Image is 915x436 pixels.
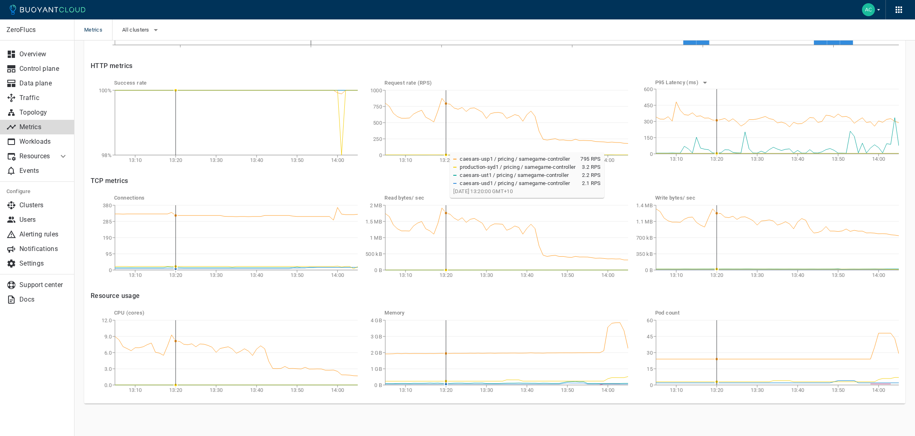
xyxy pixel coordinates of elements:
tspan: 13:50 [561,157,574,163]
tspan: 100% [99,87,112,94]
tspan: 285 [103,219,112,225]
tspan: 13:40 [520,272,534,278]
tspan: 2 MB [370,202,382,208]
tspan: 13:10 [129,272,142,278]
p: Metrics [19,123,68,131]
tspan: 14:00 [872,156,885,162]
tspan: 13:10 [399,272,412,278]
tspan: 6.0 [104,350,112,356]
tspan: 9.0 [104,334,112,340]
tspan: 0 [109,267,112,273]
h5: Read bytes / sec [384,195,628,201]
tspan: 13:40 [791,156,804,162]
tspan: 13:20 [169,157,183,163]
tspan: 13:30 [480,272,493,278]
span: All clusters [122,27,151,33]
tspan: 500 kB [366,251,382,257]
h5: P95 Latency (ms) [655,79,700,86]
span: Metrics [84,19,112,40]
p: ZeroFlucs [6,26,68,34]
tspan: 750 [373,104,382,110]
tspan: 13:40 [791,387,804,393]
tspan: 13:50 [831,272,845,278]
tspan: 13:50 [561,387,574,393]
tspan: 13:30 [480,387,493,393]
button: P95 Latency (ms) [655,77,710,89]
tspan: 3 GB [371,334,382,340]
tspan: 13:30 [210,387,223,393]
tspan: 13:20 [439,272,453,278]
tspan: 450 [644,102,653,108]
tspan: 14:00 [331,272,344,278]
p: Docs [19,296,68,304]
tspan: 13:20 [710,272,723,278]
p: Data plane [19,79,68,87]
tspan: 13:10 [399,387,412,393]
h5: Request rate (RPS) [384,80,628,86]
tspan: 13:40 [520,157,534,163]
tspan: 13:20 [169,272,183,278]
tspan: 14:00 [872,272,885,278]
h5: Memory [384,310,628,316]
tspan: 0 B [374,382,382,388]
p: Events [19,167,68,175]
p: Overview [19,50,68,58]
p: Traffic [19,94,68,102]
tspan: 13:20 [169,387,183,393]
tspan: 13:40 [520,387,534,393]
tspan: 14:00 [872,387,885,393]
tspan: 0.0 [104,382,112,388]
tspan: 150 [644,135,653,141]
tspan: 13:40 [791,272,804,278]
tspan: 13:30 [210,157,223,163]
tspan: 13:50 [831,156,845,162]
tspan: 350 kB [636,251,653,257]
tspan: 13:30 [750,156,764,162]
tspan: 3.0 [104,366,112,372]
tspan: 2 GB [371,350,382,356]
p: Control plane [19,65,68,73]
p: Clusters [19,201,68,209]
tspan: 190 [103,235,112,241]
tspan: 0 B [645,267,653,273]
tspan: 13:30 [210,272,223,278]
h5: Write bytes / sec [655,195,899,201]
h5: CPU (cores) [114,310,358,316]
p: Alerting rules [19,230,68,238]
tspan: 13:10 [669,156,683,162]
tspan: 4 GB [371,317,382,323]
tspan: 45 [647,334,653,340]
tspan: 13:50 [831,387,845,393]
tspan: 14:00 [601,272,615,278]
tspan: 13:50 [291,387,304,393]
h4: TCP metrics [91,177,899,185]
tspan: 380 [103,202,112,208]
tspan: 250 [373,136,382,142]
p: Settings [19,259,68,268]
h4: Resource usage [91,292,899,300]
tspan: 0 [379,152,382,158]
tspan: 1.5 MB [366,219,382,225]
tspan: 30 [647,350,653,356]
tspan: 1.4 MB [636,202,653,208]
tspan: 13:30 [750,272,764,278]
tspan: 13:50 [561,272,574,278]
button: All clusters [122,24,161,36]
tspan: 14:00 [601,387,615,393]
tspan: 500 [373,120,382,126]
p: Users [19,216,68,224]
h5: Configure [6,188,68,195]
tspan: 13:10 [129,387,142,393]
tspan: 13:20 [710,156,723,162]
tspan: 300 [644,119,653,125]
tspan: 13:10 [129,157,142,163]
tspan: 700 kB [636,235,653,241]
tspan: 13:30 [480,157,493,163]
tspan: 0 [650,382,652,388]
tspan: 98% [102,152,112,158]
tspan: 14:00 [601,157,615,163]
p: Notifications [19,245,68,253]
h4: HTTP metrics [91,62,133,70]
tspan: 14:00 [331,157,344,163]
p: Resources [19,152,52,160]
